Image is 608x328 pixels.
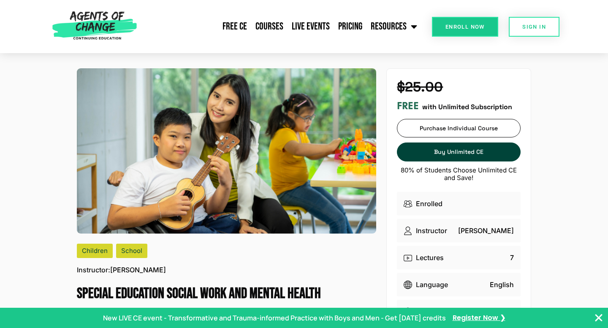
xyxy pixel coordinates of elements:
[288,16,334,37] a: Live Events
[416,226,447,236] p: Instructor
[453,313,505,323] a: Register Now ❯
[420,125,498,132] span: Purchase Individual Course
[434,148,483,156] span: Buy Unlimited CE
[416,199,442,209] p: Enrolled
[432,17,498,37] a: Enroll Now
[77,244,113,258] div: Children
[522,24,546,30] span: SIGN IN
[251,16,288,37] a: Courses
[490,280,514,290] p: English
[366,16,421,37] a: Resources
[510,253,514,263] p: 7
[77,265,110,275] span: Instructor:
[416,253,444,263] p: Lectures
[397,100,419,112] h3: FREE
[458,226,514,236] p: [PERSON_NAME]
[397,167,521,182] p: 80% of Students Choose Unlimited CE and Save!
[397,142,521,161] a: Buy Unlimited CE
[103,313,446,323] p: New LIVE CE event - Transformative and Trauma-informed Practice with Boys and Men - Get [DATE] cr...
[77,285,376,303] h1: Special Education Social Work and Mental Health (1 General CE Credit)
[116,244,147,258] div: School
[594,313,604,323] button: Close Banner
[509,17,559,37] a: SIGN IN
[445,24,485,30] span: Enroll Now
[416,280,448,290] p: Language
[77,265,166,275] p: [PERSON_NAME]
[334,16,366,37] a: Pricing
[397,79,521,95] h4: $25.00
[218,16,251,37] a: Free CE
[397,100,521,112] div: with Unlimited Subscription
[141,16,422,37] nav: Menu
[502,306,514,317] p: Yes
[397,119,521,137] a: Purchase Individual Course
[77,68,376,234] img: Special Education Social Work and Mental Health (1 General CE Credit)
[416,306,449,317] p: Certificate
